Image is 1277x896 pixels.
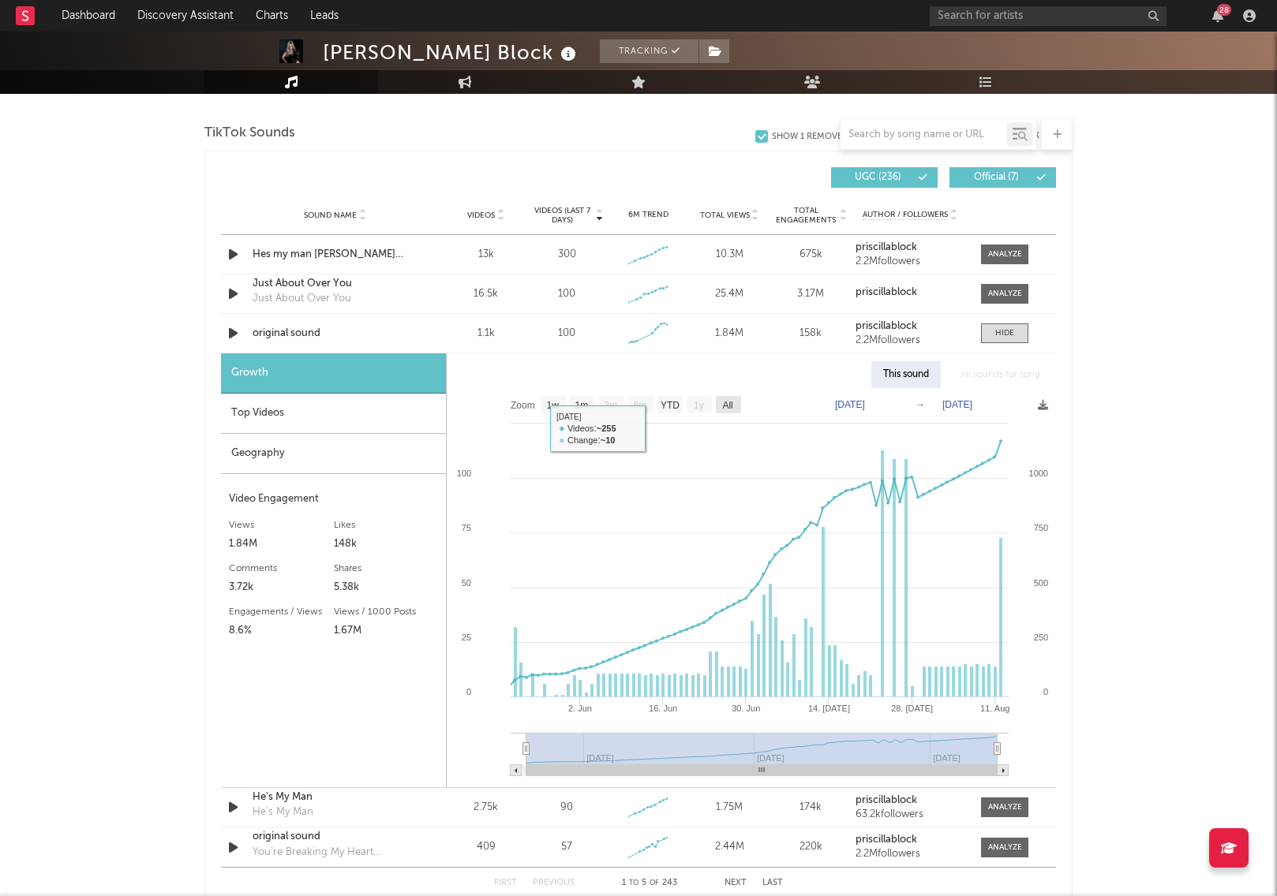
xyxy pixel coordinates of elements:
div: Hes my man [PERSON_NAME] Block [253,247,418,263]
div: You’re Breaking My Heart ([PERSON_NAME]) [253,845,418,861]
div: 2.44M [693,839,766,855]
a: priscillablock [856,321,965,332]
div: 63.2k followers [856,809,965,820]
a: priscillablock [856,287,965,298]
input: Search by song name or URL [841,129,1007,141]
div: Geography [221,434,446,474]
text: Zoom [511,400,535,411]
text: YTD [661,400,680,411]
div: Likes [334,516,439,535]
div: 100 [558,286,575,302]
div: Views / 1000 Posts [334,603,439,622]
div: 3.72k [229,578,334,597]
text: 100 [457,469,471,478]
input: Search for artists [930,6,1167,26]
text: 25 [462,633,471,642]
div: 174k [774,800,848,816]
text: 750 [1034,523,1048,532]
button: Previous [533,879,575,887]
span: to [629,879,638,887]
div: Video Engagement [229,490,438,509]
div: 90 [560,800,573,816]
div: 148k [334,535,439,554]
div: 2.2M followers [856,256,965,267]
span: Videos (last 7 days) [530,206,594,225]
div: 25.4M [693,286,766,302]
div: Comments [229,559,334,578]
div: 1.1k [449,326,522,342]
button: Tracking [600,39,698,63]
div: original sound [253,326,418,342]
text: 28. [DATE] [891,704,933,713]
div: 1 5 243 [606,874,693,893]
span: UGC ( 236 ) [841,173,914,182]
text: All [722,400,732,411]
text: 500 [1034,578,1048,588]
span: Sound Name [304,211,357,220]
text: 1w [547,400,560,411]
a: He's My Man [253,790,418,805]
span: Total Engagements [774,206,838,225]
div: 28 [1217,4,1231,16]
text: 6m [634,400,647,411]
button: Last [762,879,783,887]
div: [PERSON_NAME] Block [323,39,580,65]
div: 409 [449,839,522,855]
div: Top Videos [221,394,446,434]
text: 75 [462,523,471,532]
text: 250 [1034,633,1048,642]
text: 1m [575,400,589,411]
text: 1y [694,400,704,411]
div: 1.67M [334,622,439,640]
text: 1000 [1029,469,1048,478]
div: 10.3M [693,247,766,263]
text: 14. [DATE] [808,704,850,713]
a: priscillablock [856,242,965,253]
a: Just About Over You [253,276,418,292]
strong: priscillablock [856,242,917,252]
div: Just About Over You [253,291,351,307]
a: priscillablock [856,795,965,806]
div: 3.17M [774,286,848,302]
div: 100 [558,326,575,342]
div: 1.75M [693,800,766,816]
text: → [916,399,925,410]
strong: priscillablock [856,321,917,331]
button: Next [725,879,747,887]
text: 2. Jun [568,704,592,713]
span: Total Views [700,211,750,220]
strong: priscillablock [856,834,917,845]
div: 6M Trend [612,209,685,221]
text: 0 [1043,687,1048,696]
div: 1.84M [229,535,334,554]
div: 13k [449,247,522,263]
div: He's My Man [253,805,313,820]
div: Engagements / Views [229,603,334,622]
text: 30. Jun [732,704,760,713]
strong: priscillablock [856,287,917,297]
div: 2.2M followers [856,849,965,860]
div: This sound [871,361,941,388]
a: original sound [253,829,418,845]
div: 2.75k [449,800,522,816]
a: priscillablock [856,834,965,846]
div: 1.84M [693,326,766,342]
span: Videos [467,211,495,220]
text: [DATE] [835,399,865,410]
span: Official ( 7 ) [960,173,1032,182]
div: 158k [774,326,848,342]
text: 0 [466,687,471,696]
div: All sounds for song [949,361,1052,388]
div: 220k [774,839,848,855]
button: Official(7) [949,167,1056,188]
text: 3m [605,400,618,411]
div: Growth [221,353,446,394]
span: of [650,879,659,887]
button: UGC(236) [831,167,938,188]
div: 2.2M followers [856,335,965,346]
text: 11. Aug [980,704,1009,713]
button: 28 [1212,9,1223,22]
div: 5.38k [334,578,439,597]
